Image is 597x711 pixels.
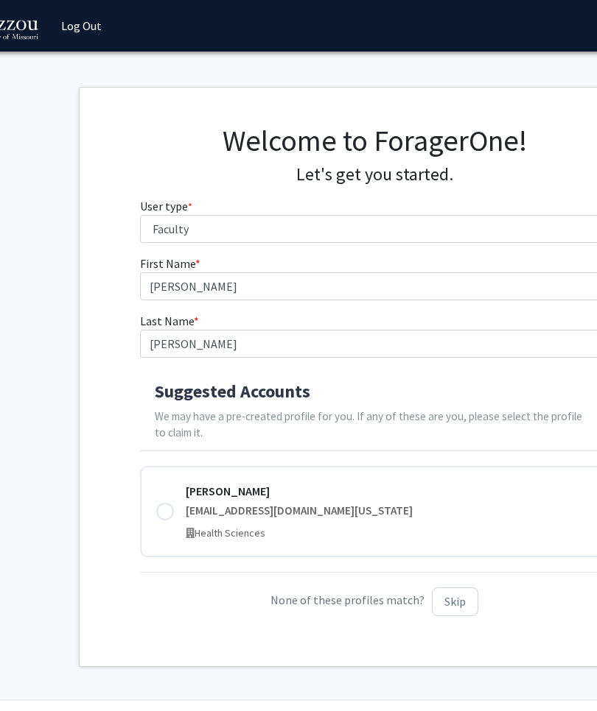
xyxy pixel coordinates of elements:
h4: Suggested Accounts [155,381,595,403]
div: [PERSON_NAME] [186,482,593,500]
label: User type [140,197,192,215]
span: Last Name [140,314,194,328]
span: Health Sciences [195,526,265,540]
p: We may have a pre-created profile for you. If any of these are you, please select the profile to ... [155,408,595,442]
div: [EMAIL_ADDRESS][DOMAIN_NAME][US_STATE] [186,503,593,520]
span: First Name [140,256,195,271]
iframe: Chat [11,645,63,700]
button: Skip [432,587,478,616]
